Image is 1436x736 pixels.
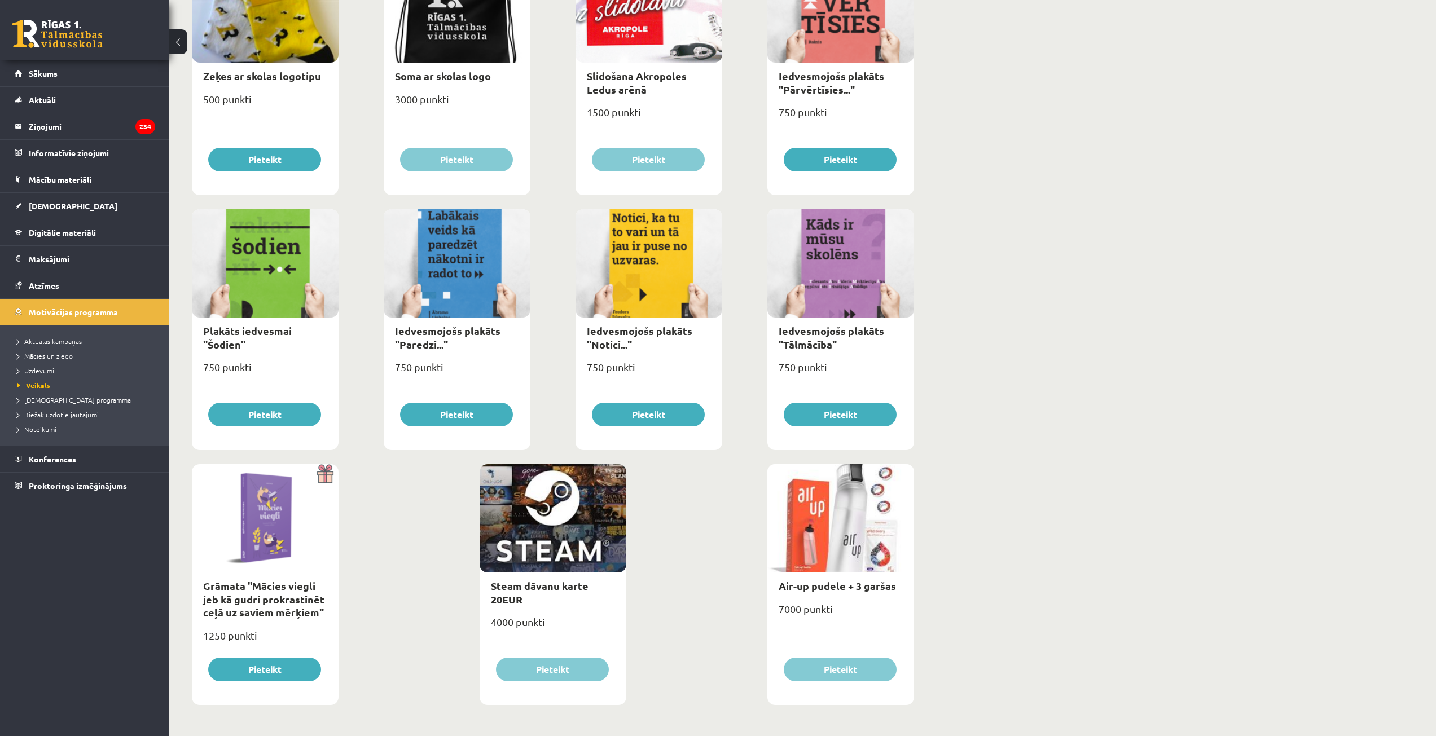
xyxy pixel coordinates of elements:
span: Aktuāli [29,95,56,105]
a: Soma ar skolas logo [395,69,491,82]
button: Pieteikt [208,658,321,681]
a: Iedvesmojošs plakāts "Tālmācība" [779,324,884,350]
div: 4000 punkti [480,612,626,641]
legend: Informatīvie ziņojumi [29,140,155,166]
span: [DEMOGRAPHIC_DATA] programma [17,395,131,404]
span: Biežāk uzdotie jautājumi [17,410,99,419]
a: Konferences [15,446,155,472]
div: 3000 punkti [384,90,530,118]
a: Iedvesmojošs plakāts "Paredzi..." [395,324,500,350]
a: Slidošana Akropoles Ledus arēnā [587,69,687,95]
a: Grāmata "Mācies viegli jeb kā gudri prokrastinēt ceļā uz saviem mērķiem" [203,579,324,619]
button: Pieteikt [784,148,897,171]
a: Mācību materiāli [15,166,155,192]
i: 234 [135,119,155,134]
div: 1500 punkti [576,103,722,131]
a: Maksājumi [15,246,155,272]
a: Digitālie materiāli [15,219,155,245]
a: Uzdevumi [17,365,158,376]
span: Konferences [29,454,76,464]
a: Iedvesmojošs plakāts "Pārvērtīsies..." [779,69,884,95]
span: Mācies un ziedo [17,351,73,360]
button: Pieteikt [208,403,321,426]
span: Motivācijas programma [29,307,118,317]
button: Pieteikt [400,148,513,171]
button: Pieteikt [496,658,609,681]
a: Mācies un ziedo [17,351,158,361]
a: Informatīvie ziņojumi [15,140,155,166]
a: Proktoringa izmēģinājums [15,473,155,499]
a: Veikals [17,380,158,390]
div: 750 punkti [384,358,530,386]
legend: Maksājumi [29,246,155,272]
a: [DEMOGRAPHIC_DATA] [15,193,155,219]
div: 750 punkti [192,358,339,386]
span: Uzdevumi [17,366,54,375]
button: Pieteikt [400,403,513,426]
div: 500 punkti [192,90,339,118]
a: Plakāts iedvesmai "Šodien" [203,324,292,350]
a: Air-up pudele + 3 garšas [779,579,896,592]
button: Pieteikt [592,148,705,171]
a: Steam dāvanu karte 20EUR [491,579,589,605]
a: Zeķes ar skolas logotipu [203,69,321,82]
a: Iedvesmojošs plakāts "Notici..." [587,324,692,350]
span: Digitālie materiāli [29,227,96,237]
span: Atzīmes [29,280,59,290]
div: 750 punkti [767,103,914,131]
span: Noteikumi [17,425,56,434]
div: 750 punkti [576,358,722,386]
button: Pieteikt [208,148,321,171]
div: 7000 punkti [767,600,914,628]
a: Sākums [15,60,155,86]
legend: Ziņojumi [29,113,155,139]
a: Ziņojumi234 [15,113,155,139]
span: Mācību materiāli [29,174,91,184]
span: Aktuālās kampaņas [17,337,82,346]
a: Atzīmes [15,272,155,298]
a: Motivācijas programma [15,299,155,325]
span: [DEMOGRAPHIC_DATA] [29,201,117,211]
div: 1250 punkti [192,626,339,654]
div: 750 punkti [767,358,914,386]
span: Veikals [17,381,50,390]
a: Biežāk uzdotie jautājumi [17,409,158,420]
a: Aktuālās kampaņas [17,336,158,346]
a: [DEMOGRAPHIC_DATA] programma [17,395,158,405]
button: Pieteikt [784,403,897,426]
button: Pieteikt [784,658,897,681]
span: Sākums [29,68,58,78]
a: Noteikumi [17,424,158,434]
span: Proktoringa izmēģinājums [29,481,127,491]
a: Rīgas 1. Tālmācības vidusskola [12,20,103,48]
a: Aktuāli [15,87,155,113]
img: Dāvana ar pārsteigumu [313,464,339,483]
button: Pieteikt [592,403,705,426]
